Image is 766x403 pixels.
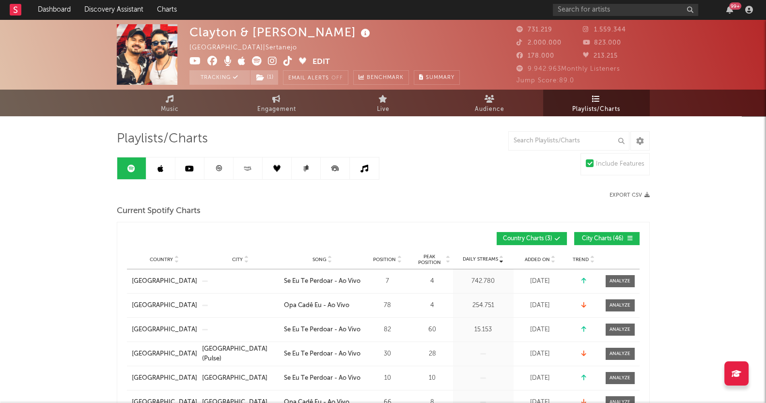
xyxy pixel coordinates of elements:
[367,72,404,84] span: Benchmark
[455,301,511,310] div: 254.751
[583,40,621,46] span: 823.000
[729,2,741,10] div: 99 +
[437,90,543,116] a: Audience
[516,349,564,359] div: [DATE]
[455,277,511,286] div: 742.780
[414,373,451,383] div: 10
[284,301,361,310] a: Opa Cadê Eu - Ao Vivo
[508,131,629,151] input: Search Playlists/Charts
[284,277,361,286] a: Se Eu Te Perdoar - Ao Vivo
[313,257,327,263] span: Song
[580,236,625,242] span: City Charts ( 46 )
[117,133,208,145] span: Playlists/Charts
[497,232,567,245] button: Country Charts(3)
[503,236,552,242] span: Country Charts ( 3 )
[596,158,644,170] div: Include Features
[414,349,451,359] div: 28
[284,373,361,383] a: Se Eu Te Perdoar - Ao Vivo
[313,56,330,68] button: Edit
[414,277,451,286] div: 4
[414,301,451,310] div: 4
[373,257,396,263] span: Position
[553,4,698,16] input: Search for artists
[366,301,409,310] div: 78
[610,192,650,198] button: Export CSV
[572,104,620,115] span: Playlists/Charts
[574,232,640,245] button: City Charts(46)
[284,349,361,359] a: Se Eu Te Perdoar - Ao Vivo
[516,277,564,286] div: [DATE]
[331,76,343,81] em: Off
[366,277,409,286] div: 7
[726,6,733,14] button: 99+
[516,53,554,59] span: 178.000
[414,254,445,265] span: Peak Position
[257,104,296,115] span: Engagement
[583,53,618,59] span: 213.215
[516,77,574,84] span: Jump Score: 89.0
[516,40,562,46] span: 2.000.000
[366,373,409,383] div: 10
[189,42,308,54] div: [GEOGRAPHIC_DATA] | Sertanejo
[414,325,451,335] div: 60
[377,104,390,115] span: Live
[543,90,650,116] a: Playlists/Charts
[475,104,504,115] span: Audience
[366,325,409,335] div: 82
[223,90,330,116] a: Engagement
[516,301,564,310] div: [DATE]
[202,373,279,383] a: [GEOGRAPHIC_DATA]
[117,90,223,116] a: Music
[455,325,511,335] div: 15.153
[284,325,361,335] a: Se Eu Te Perdoar - Ao Vivo
[516,325,564,335] div: [DATE]
[132,325,197,335] a: [GEOGRAPHIC_DATA]
[132,277,197,286] a: [GEOGRAPHIC_DATA]
[283,70,348,85] button: Email AlertsOff
[189,24,373,40] div: Clayton & [PERSON_NAME]
[330,90,437,116] a: Live
[202,344,279,363] a: [GEOGRAPHIC_DATA] (Pulse)
[284,301,349,310] div: Opa Cadê Eu - Ao Vivo
[414,70,460,85] button: Summary
[250,70,278,85] button: (1)
[573,257,589,263] span: Trend
[132,301,197,310] a: [GEOGRAPHIC_DATA]
[117,205,201,217] span: Current Spotify Charts
[250,70,279,85] span: ( 1 )
[150,257,173,263] span: Country
[525,257,550,263] span: Added On
[366,349,409,359] div: 30
[161,104,179,115] span: Music
[132,373,197,383] a: [GEOGRAPHIC_DATA]
[516,66,620,72] span: 9.942.963 Monthly Listeners
[463,256,498,263] span: Daily Streams
[353,70,409,85] a: Benchmark
[516,373,564,383] div: [DATE]
[189,70,250,85] button: Tracking
[232,257,243,263] span: City
[516,27,552,33] span: 731.219
[426,75,454,80] span: Summary
[202,373,267,383] div: [GEOGRAPHIC_DATA]
[583,27,626,33] span: 1.559.344
[132,349,197,359] a: [GEOGRAPHIC_DATA]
